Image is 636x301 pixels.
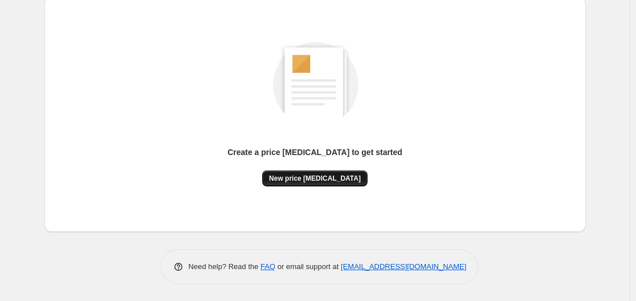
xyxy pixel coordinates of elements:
[189,262,261,271] span: Need help? Read the
[275,262,341,271] span: or email support at
[260,262,275,271] a: FAQ
[262,170,368,186] button: New price [MEDICAL_DATA]
[269,174,361,183] span: New price [MEDICAL_DATA]
[341,262,466,271] a: [EMAIL_ADDRESS][DOMAIN_NAME]
[227,147,402,158] p: Create a price [MEDICAL_DATA] to get started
